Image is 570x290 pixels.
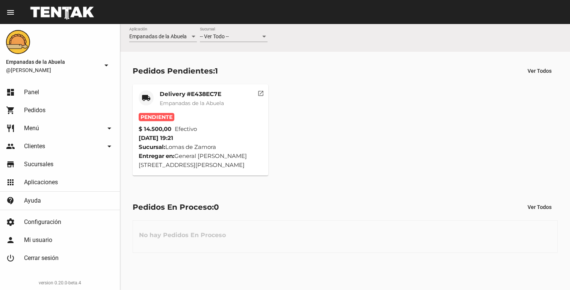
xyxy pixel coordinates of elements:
[24,107,45,114] span: Pedidos
[139,143,262,152] div: Lomas de Zamora
[200,33,229,39] span: -- Ver Todo --
[6,196,15,205] mat-icon: contact_support
[24,143,45,150] span: Clientes
[139,152,262,170] div: General [PERSON_NAME][STREET_ADDRESS][PERSON_NAME]
[6,66,99,74] span: @[PERSON_NAME]
[160,100,224,107] span: Empanadas de la Abuela
[105,142,114,151] mat-icon: arrow_drop_down
[175,125,197,134] span: Efectivo
[139,143,165,150] strong: Sucursal:
[102,61,111,70] mat-icon: arrow_drop_down
[6,254,15,263] mat-icon: power_settings_new
[24,179,58,186] span: Aplicaciones
[522,200,558,214] button: Ver Todos
[24,254,59,262] span: Cerrar sesión
[6,142,15,151] mat-icon: people
[139,125,171,134] strong: $ 14.500,00
[6,218,15,227] mat-icon: settings
[139,134,173,141] span: [DATE] 19:21
[24,236,52,244] span: Mi usuario
[6,178,15,187] mat-icon: apps
[214,203,219,212] span: 0
[6,279,114,287] div: version 0.20.0-beta.4
[6,30,30,54] img: f0136945-ed32-4f7c-91e3-a375bc4bb2c5.png
[528,204,552,210] span: Ver Todos
[139,152,174,159] strong: Entregar en:
[6,160,15,169] mat-icon: store
[522,64,558,78] button: Ver Todos
[105,124,114,133] mat-icon: arrow_drop_down
[24,161,53,168] span: Sucursales
[6,57,99,66] span: Empanadas de la Abuela
[24,218,61,226] span: Configuración
[6,124,15,133] mat-icon: restaurant
[24,89,39,96] span: Panel
[160,90,224,98] mat-card-title: Delivery #E438EC7E
[6,88,15,97] mat-icon: dashboard
[215,66,218,75] span: 1
[139,113,174,121] span: Pendiente
[24,125,39,132] span: Menú
[6,8,15,17] mat-icon: menu
[133,65,218,77] div: Pedidos Pendientes:
[257,89,264,96] mat-icon: open_in_new
[24,197,41,204] span: Ayuda
[129,33,187,39] span: Empanadas de la Abuela
[528,68,552,74] span: Ver Todos
[142,93,151,102] mat-icon: local_shipping
[6,236,15,245] mat-icon: person
[133,201,219,213] div: Pedidos En Proceso:
[6,106,15,115] mat-icon: shopping_cart
[133,224,232,246] h3: No hay Pedidos En Proceso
